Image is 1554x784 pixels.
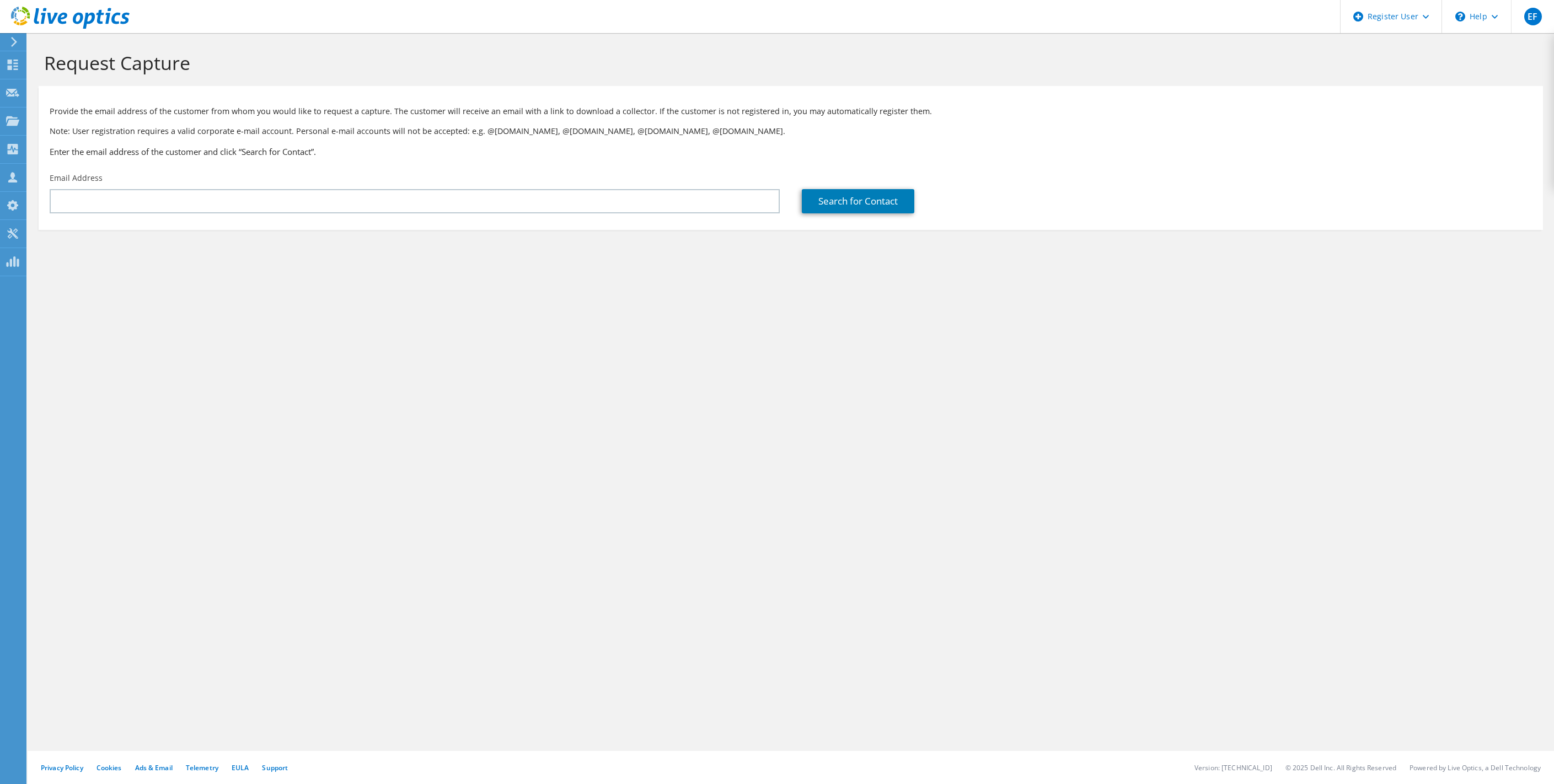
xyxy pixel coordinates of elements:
[1194,763,1272,772] li: Version: [TECHNICAL_ID]
[50,173,103,184] label: Email Address
[1410,763,1541,772] li: Powered by Live Optics, a Dell Technology
[50,105,1532,117] p: Provide the email address of the customer from whom you would like to request a capture. The cust...
[97,763,122,772] a: Cookies
[1455,12,1465,22] svg: \n
[1285,763,1396,772] li: © 2025 Dell Inc. All Rights Reserved
[802,189,914,213] a: Search for Contact
[50,125,1532,137] p: Note: User registration requires a valid corporate e-mail account. Personal e-mail accounts will ...
[44,51,1532,74] h1: Request Capture
[186,763,218,772] a: Telemetry
[262,763,288,772] a: Support
[1524,8,1542,25] span: EF
[232,763,249,772] a: EULA
[41,763,83,772] a: Privacy Policy
[135,763,173,772] a: Ads & Email
[50,146,1532,158] h3: Enter the email address of the customer and click “Search for Contact”.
